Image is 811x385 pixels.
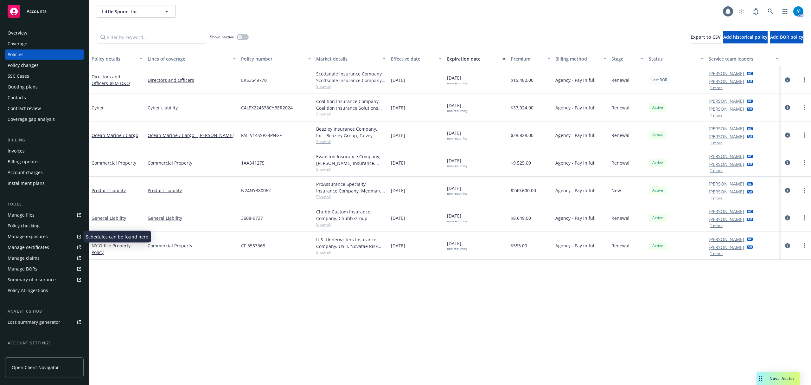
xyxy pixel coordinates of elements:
[8,264,37,274] div: Manage BORs
[97,5,176,18] button: Little Spoon, Inc.
[709,55,771,62] div: Service team leaders
[710,114,723,117] button: 1 more
[391,215,405,221] span: [DATE]
[651,215,664,221] span: Active
[447,81,467,85] div: non-recurring
[316,126,386,139] div: Beazley Insurance Company, Inc., Beazley Group, Falvey Cargo
[447,185,467,196] span: [DATE]
[241,104,293,111] span: C4LPX224638CYBER2024
[5,232,84,242] span: Manage exposures
[391,187,405,194] span: [DATE]
[709,161,744,167] a: [PERSON_NAME]
[8,221,40,231] div: Policy checking
[611,104,629,111] span: Renewal
[611,215,629,221] span: Renewal
[241,242,265,249] span: CF 3553368
[97,31,206,43] input: Filter by keyword...
[5,49,84,60] a: Policies
[646,51,706,66] button: Status
[210,34,234,40] span: Show inactive
[709,125,744,132] a: [PERSON_NAME]
[750,5,762,18] a: Report a Bug
[241,55,304,62] div: Policy number
[709,244,744,251] a: [PERSON_NAME]
[555,160,596,166] span: Agency - Pay in full
[801,131,808,139] a: more
[709,106,744,112] a: [PERSON_NAME]
[710,86,723,90] button: 1 more
[709,133,744,140] a: [PERSON_NAME]
[316,166,386,172] span: Show all
[5,253,84,263] a: Manage claims
[148,215,236,221] a: General Liability
[769,376,795,381] span: Nova Assist
[793,6,803,16] img: photo
[511,242,527,249] span: $555.00
[8,146,25,156] div: Invoices
[316,55,379,62] div: Market details
[8,114,55,124] div: Coverage gap analysis
[723,31,768,43] button: Add historical policy
[89,51,145,66] button: Policy details
[316,236,386,250] div: U.S. Underwriters Insurance Company, USLI, Novatae Risk Group
[8,178,45,188] div: Installment plans
[316,181,386,194] div: ProAssurance Specialty Insurance Company, Medmarc, Amwins
[316,139,386,144] span: Show all
[709,236,744,243] a: [PERSON_NAME]
[314,51,388,66] button: Market details
[5,349,84,359] a: Service team
[8,167,43,178] div: Account charges
[709,98,744,104] a: [PERSON_NAME]
[391,242,405,249] span: [DATE]
[447,109,467,113] div: non-recurring
[757,372,764,385] div: Drag to move
[801,214,808,222] a: more
[8,28,27,38] div: Overview
[92,160,136,166] a: Commercial Property
[801,242,808,250] a: more
[757,372,800,385] button: Nova Assist
[148,55,229,62] div: Lines of coverage
[555,104,596,111] span: Agency - Pay in full
[735,5,748,18] a: Start snowing
[92,215,126,221] a: General Liability
[511,160,531,166] span: $9,525.00
[555,55,599,62] div: Billing method
[447,75,467,85] span: [DATE]
[611,160,629,166] span: Renewal
[8,71,29,81] div: SSC Cases
[5,210,84,220] a: Manage files
[709,216,744,223] a: [PERSON_NAME]
[5,285,84,296] a: Policy AI ingestions
[447,240,467,251] span: [DATE]
[447,164,467,168] div: non-recurring
[447,136,467,140] div: non-recurring
[241,132,282,139] span: FAL-V14SSP24PNGF
[5,146,84,156] a: Invoices
[651,160,664,166] span: Active
[770,34,803,40] span: Add BOR policy
[5,201,84,207] div: Tools
[241,215,263,221] span: 3608-9737
[511,55,544,62] div: Premium
[388,51,444,66] button: Effective date
[5,39,84,49] a: Coverage
[709,153,744,160] a: [PERSON_NAME]
[148,132,236,139] a: Ocean Marine / Cargo - [PERSON_NAME]
[27,9,47,14] span: Accounts
[391,160,405,166] span: [DATE]
[710,141,723,145] button: 1 more
[801,159,808,166] a: more
[316,70,386,84] div: Scottsdale Insurance Company, Scottsdale Insurance Company (Nationwide), RT Specialty Insurance S...
[555,187,596,194] span: Agency - Pay in full
[148,104,236,111] a: Cyber Liability
[447,192,467,196] div: non-recurring
[92,74,130,86] a: Directors and Officers
[316,153,386,166] div: Evanston Insurance Company, [PERSON_NAME] Insurance, Novatae Risk Group
[784,186,791,194] a: circleInformation
[5,308,84,315] div: Analytics hub
[316,111,386,117] span: Show all
[691,31,721,43] button: Export to CSV
[784,159,791,166] a: circleInformation
[447,157,467,168] span: [DATE]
